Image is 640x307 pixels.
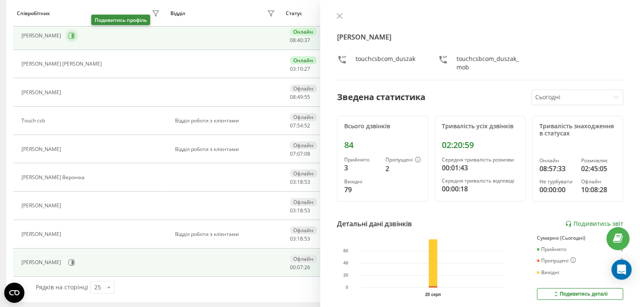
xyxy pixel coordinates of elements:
div: Онлайн [539,158,574,164]
div: 08:57:33 [539,164,574,174]
div: Пропущені [537,257,576,264]
span: 08 [290,93,296,101]
span: Рядків на сторінці [36,283,88,291]
div: [PERSON_NAME] [21,90,63,95]
div: Відділ [170,11,185,16]
div: [PERSON_NAME] [21,146,63,152]
div: : : [290,151,310,157]
div: Статус [286,11,302,16]
div: 10:08:28 [581,185,616,195]
span: 00 [290,264,296,271]
div: Онлайн [290,28,316,36]
div: 3 [620,246,623,252]
div: [PERSON_NAME] [21,231,63,237]
div: Відділ роботи з клієнтами [175,146,277,152]
div: [PERSON_NAME] Вероніка [21,175,87,180]
div: Сумарно (Сьогодні) [537,235,623,241]
span: 49 [297,93,303,101]
div: Співробітник [17,11,50,16]
span: 27 [304,65,310,72]
div: Офлайн [290,255,317,263]
div: Прийнято [344,157,379,163]
a: Подивитись звіт [565,220,623,228]
div: 00:00:00 [539,185,574,195]
span: 54 [297,122,303,129]
div: Всього дзвінків [344,123,421,130]
div: : : [290,265,310,270]
div: : : [290,208,310,214]
div: Подивитись деталі [552,291,608,297]
text: 20 серп [425,292,441,297]
div: [PERSON_NAME] [21,259,63,265]
div: : : [290,236,310,242]
div: Подивитись профіль [91,15,150,25]
span: 18 [297,207,303,214]
span: 26 [304,264,310,271]
div: 3 [344,163,379,173]
div: Середня тривалість розмови [442,157,518,163]
span: 40 [297,37,303,44]
span: 07 [297,150,303,157]
div: 00:00:18 [442,184,518,194]
text: 60 [343,249,348,253]
span: 55 [304,93,310,101]
div: : : [290,123,310,129]
div: Відділ роботи з клієнтами [175,118,277,124]
span: 08 [290,37,296,44]
div: 00:01:43 [442,163,518,173]
text: 40 [343,261,348,265]
div: Прийнято [537,246,566,252]
div: touchcsbcom_duszak [356,55,415,71]
span: 53 [304,235,310,242]
div: Середня тривалість відповіді [442,178,518,184]
div: : : [290,66,310,72]
span: 53 [304,178,310,185]
div: [PERSON_NAME] [21,33,63,39]
div: Розмовляє [581,158,616,164]
div: Тривалість усіх дзвінків [442,123,518,130]
span: 07 [290,122,296,129]
span: 03 [290,207,296,214]
div: Відділ роботи з клієнтами [175,231,277,237]
div: 2 [385,164,421,174]
div: Зведена статистика [337,91,425,103]
div: Офлайн [290,198,317,206]
div: Офлайн [290,141,317,149]
div: Офлайн [290,169,317,177]
div: Touch csb [21,118,47,124]
div: [PERSON_NAME] [21,203,63,209]
span: 52 [304,122,310,129]
span: 10 [297,65,303,72]
text: 20 [343,273,348,278]
div: 79 [344,185,379,195]
div: Детальні дані дзвінків [337,219,412,229]
div: 25 [94,283,101,291]
h4: [PERSON_NAME] [337,32,624,42]
span: 07 [290,150,296,157]
div: 02:45:05 [581,164,616,174]
div: Не турбувати [539,179,574,185]
div: Вихідні [537,270,559,275]
div: : : [290,37,310,43]
div: Вихідні [344,179,379,185]
span: 08 [304,150,310,157]
span: 18 [297,178,303,185]
button: Open CMP widget [4,283,24,303]
div: : : [290,94,310,100]
div: Онлайн [290,56,316,64]
span: 03 [290,65,296,72]
span: 03 [290,235,296,242]
div: 02:20:59 [442,140,518,150]
div: Офлайн [290,85,317,93]
span: 37 [304,37,310,44]
div: 84 [344,140,421,150]
div: 2 [620,257,623,264]
span: 18 [297,235,303,242]
div: Офлайн [581,179,616,185]
div: Офлайн [290,113,317,121]
div: [PERSON_NAME] [PERSON_NAME] [21,61,104,67]
span: 07 [297,264,303,271]
span: 03 [290,178,296,185]
text: 0 [345,286,348,290]
div: Open Intercom Messenger [611,259,632,280]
